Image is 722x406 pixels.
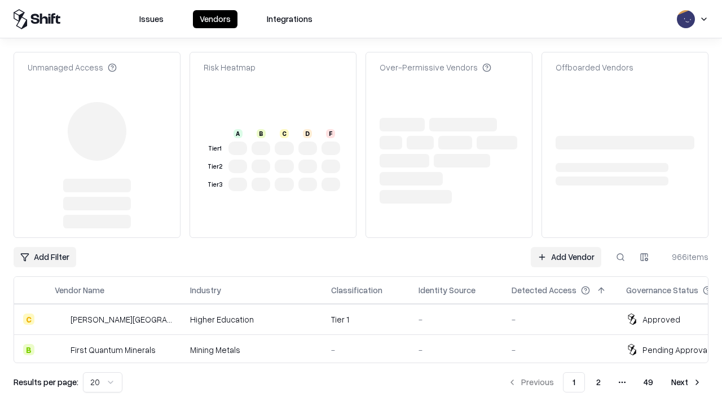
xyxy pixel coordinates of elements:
[331,344,400,356] div: -
[587,372,610,392] button: 2
[55,284,104,296] div: Vendor Name
[419,284,476,296] div: Identity Source
[380,61,491,73] div: Over-Permissive Vendors
[331,314,400,325] div: Tier 1
[280,129,289,138] div: C
[563,372,585,392] button: 1
[23,314,34,325] div: C
[133,10,170,28] button: Issues
[206,144,224,153] div: Tier 1
[512,314,608,325] div: -
[331,284,382,296] div: Classification
[206,162,224,171] div: Tier 2
[642,344,709,356] div: Pending Approval
[512,284,576,296] div: Detected Access
[190,314,313,325] div: Higher Education
[55,314,66,325] img: Reichman University
[55,344,66,355] img: First Quantum Minerals
[28,61,117,73] div: Unmanaged Access
[512,344,608,356] div: -
[204,61,256,73] div: Risk Heatmap
[642,314,680,325] div: Approved
[556,61,633,73] div: Offboarded Vendors
[206,180,224,189] div: Tier 3
[531,247,601,267] a: Add Vendor
[635,372,662,392] button: 49
[23,344,34,355] div: B
[257,129,266,138] div: B
[626,284,698,296] div: Governance Status
[501,372,708,392] nav: pagination
[193,10,237,28] button: Vendors
[14,376,78,388] p: Results per page:
[260,10,319,28] button: Integrations
[326,129,335,138] div: F
[419,314,494,325] div: -
[190,344,313,356] div: Mining Metals
[234,129,243,138] div: A
[419,344,494,356] div: -
[71,344,156,356] div: First Quantum Minerals
[303,129,312,138] div: D
[664,372,708,392] button: Next
[14,247,76,267] button: Add Filter
[190,284,221,296] div: Industry
[71,314,172,325] div: [PERSON_NAME][GEOGRAPHIC_DATA]
[663,251,708,263] div: 966 items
